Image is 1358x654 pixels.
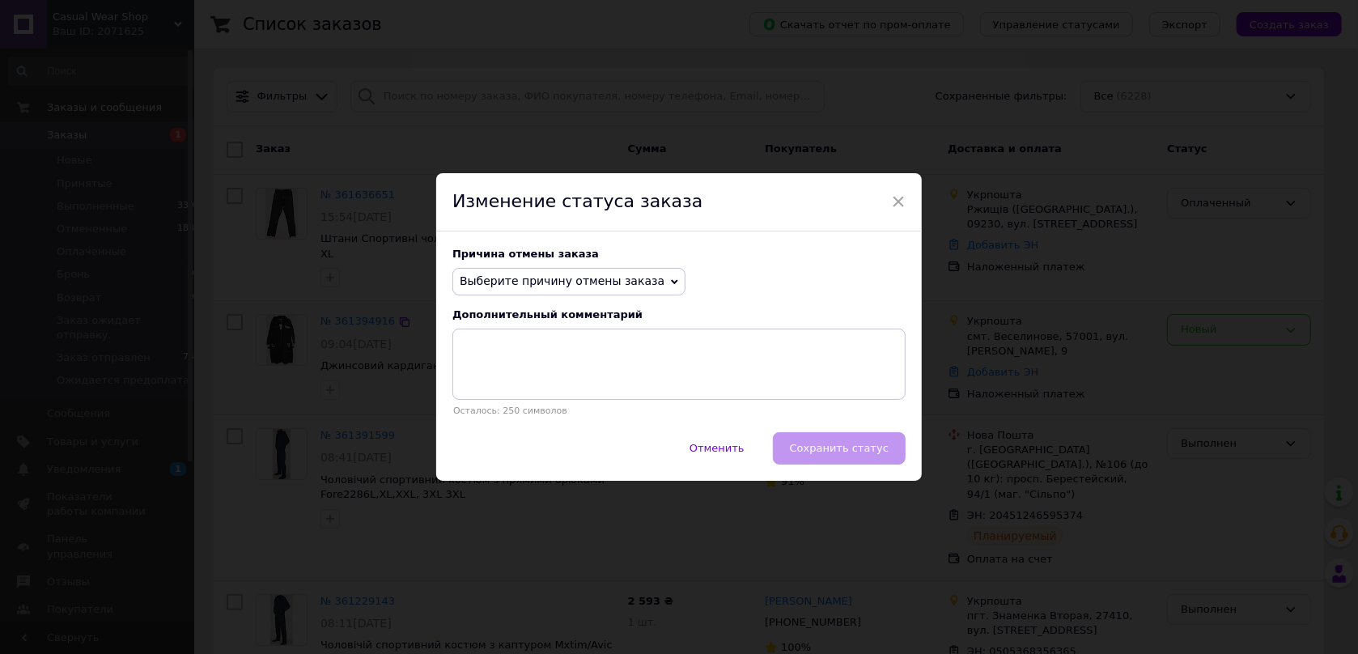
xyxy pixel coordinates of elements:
button: Отменить [673,432,762,465]
span: Отменить [690,442,745,454]
div: Изменение статуса заказа [436,173,922,231]
div: Дополнительный комментарий [452,308,906,321]
div: Причина отмены заказа [452,248,906,260]
span: × [891,188,906,215]
p: Осталось: 250 символов [452,406,906,416]
span: Выберите причину отмены заказа [460,274,664,287]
